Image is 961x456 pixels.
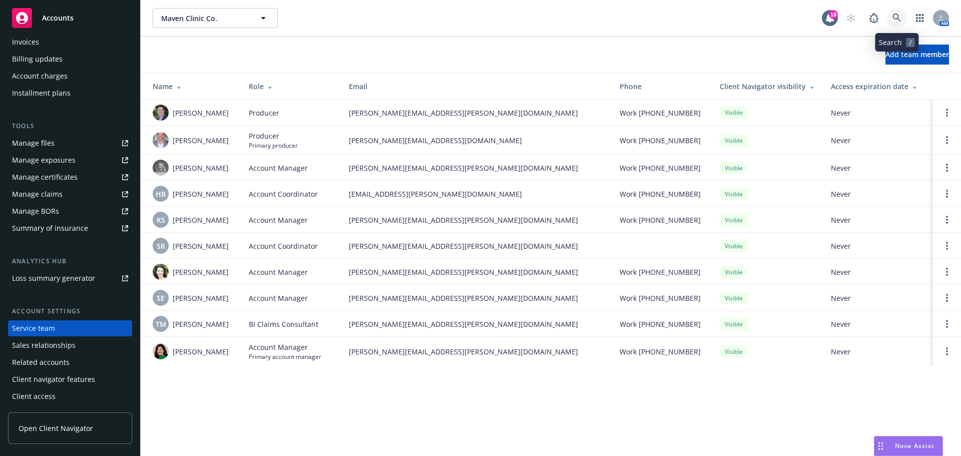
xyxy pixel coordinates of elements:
[941,266,953,278] a: Open options
[249,189,318,199] span: Account Coordinator
[8,320,132,336] a: Service team
[173,319,229,329] span: [PERSON_NAME]
[8,337,132,353] a: Sales relationships
[249,241,318,251] span: Account Coordinator
[831,81,925,92] div: Access expiration date
[173,135,229,146] span: [PERSON_NAME]
[249,131,298,141] span: Producer
[249,108,279,118] span: Producer
[620,293,701,303] span: Work [PHONE_NUMBER]
[8,203,132,219] a: Manage BORs
[8,152,132,168] a: Manage exposures
[153,8,278,28] button: Maven Clinic Co.
[831,108,925,118] span: Never
[12,388,56,404] div: Client access
[620,267,701,277] span: Work [PHONE_NUMBER]
[831,215,925,225] span: Never
[249,293,308,303] span: Account Manager
[349,163,604,173] span: [PERSON_NAME][EMAIL_ADDRESS][PERSON_NAME][DOMAIN_NAME]
[8,270,132,286] a: Loss summary generator
[831,163,925,173] span: Never
[153,132,169,148] img: photo
[620,215,701,225] span: Work [PHONE_NUMBER]
[156,189,166,199] span: HB
[941,318,953,330] a: Open options
[8,388,132,404] a: Client access
[8,51,132,67] a: Billing updates
[12,371,95,387] div: Client navigator features
[12,320,55,336] div: Service team
[941,162,953,174] a: Open options
[12,34,39,50] div: Invoices
[12,337,76,353] div: Sales relationships
[720,162,748,174] div: Visible
[153,105,169,121] img: photo
[12,354,70,370] div: Related accounts
[173,108,229,118] span: [PERSON_NAME]
[831,241,925,251] span: Never
[720,188,748,200] div: Visible
[8,68,132,84] a: Account charges
[941,188,953,200] a: Open options
[941,345,953,357] a: Open options
[941,107,953,119] a: Open options
[153,264,169,280] img: photo
[885,45,949,65] button: Add team member
[153,81,233,92] div: Name
[941,214,953,226] a: Open options
[249,163,308,173] span: Account Manager
[157,215,165,225] span: KS
[249,215,308,225] span: Account Manager
[874,436,943,456] button: Nova Assist
[720,266,748,278] div: Visible
[8,371,132,387] a: Client navigator features
[620,81,704,92] div: Phone
[831,346,925,357] span: Never
[249,352,321,361] span: Primary account manager
[349,319,604,329] span: [PERSON_NAME][EMAIL_ADDRESS][PERSON_NAME][DOMAIN_NAME]
[831,319,925,329] span: Never
[620,346,701,357] span: Work [PHONE_NUMBER]
[12,270,95,286] div: Loss summary generator
[941,240,953,252] a: Open options
[720,240,748,252] div: Visible
[8,121,132,131] div: Tools
[349,135,604,146] span: [PERSON_NAME][EMAIL_ADDRESS][DOMAIN_NAME]
[12,169,78,185] div: Manage certificates
[349,267,604,277] span: [PERSON_NAME][EMAIL_ADDRESS][PERSON_NAME][DOMAIN_NAME]
[173,189,229,199] span: [PERSON_NAME]
[249,81,333,92] div: Role
[8,256,132,266] div: Analytics hub
[831,267,925,277] span: Never
[841,8,861,28] a: Start snowing
[12,51,63,67] div: Billing updates
[12,68,68,84] div: Account charges
[349,189,604,199] span: [EMAIL_ADDRESS][PERSON_NAME][DOMAIN_NAME]
[887,8,907,28] a: Search
[153,343,169,359] img: photo
[349,346,604,357] span: [PERSON_NAME][EMAIL_ADDRESS][PERSON_NAME][DOMAIN_NAME]
[157,293,165,303] span: SE
[249,141,298,150] span: Primary producer
[620,135,701,146] span: Work [PHONE_NUMBER]
[12,135,55,151] div: Manage files
[173,293,229,303] span: [PERSON_NAME]
[249,319,318,329] span: BI Claims Consultant
[153,160,169,176] img: photo
[720,81,815,92] div: Client Navigator visibility
[157,241,165,251] span: SR
[173,267,229,277] span: [PERSON_NAME]
[19,423,93,433] span: Open Client Navigator
[161,13,248,24] span: Maven Clinic Co.
[720,318,748,330] div: Visible
[349,81,604,92] div: Email
[12,186,63,202] div: Manage claims
[885,50,949,59] span: Add team member
[8,354,132,370] a: Related accounts
[831,293,925,303] span: Never
[349,108,604,118] span: [PERSON_NAME][EMAIL_ADDRESS][PERSON_NAME][DOMAIN_NAME]
[12,220,88,236] div: Summary of insurance
[720,134,748,147] div: Visible
[249,267,308,277] span: Account Manager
